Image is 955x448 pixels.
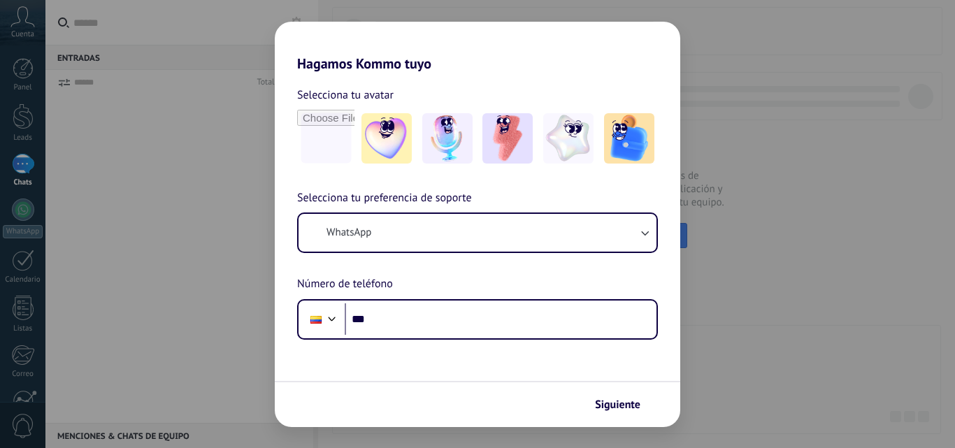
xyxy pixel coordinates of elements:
[275,22,680,72] h2: Hagamos Kommo tuyo
[482,113,533,164] img: -3.jpeg
[422,113,473,164] img: -2.jpeg
[543,113,594,164] img: -4.jpeg
[589,393,659,417] button: Siguiente
[361,113,412,164] img: -1.jpeg
[595,400,640,410] span: Siguiente
[299,214,656,252] button: WhatsApp
[604,113,654,164] img: -5.jpeg
[303,305,329,334] div: Colombia: + 57
[297,189,472,208] span: Selecciona tu preferencia de soporte
[297,86,394,104] span: Selecciona tu avatar
[326,226,371,240] span: WhatsApp
[297,275,393,294] span: Número de teléfono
